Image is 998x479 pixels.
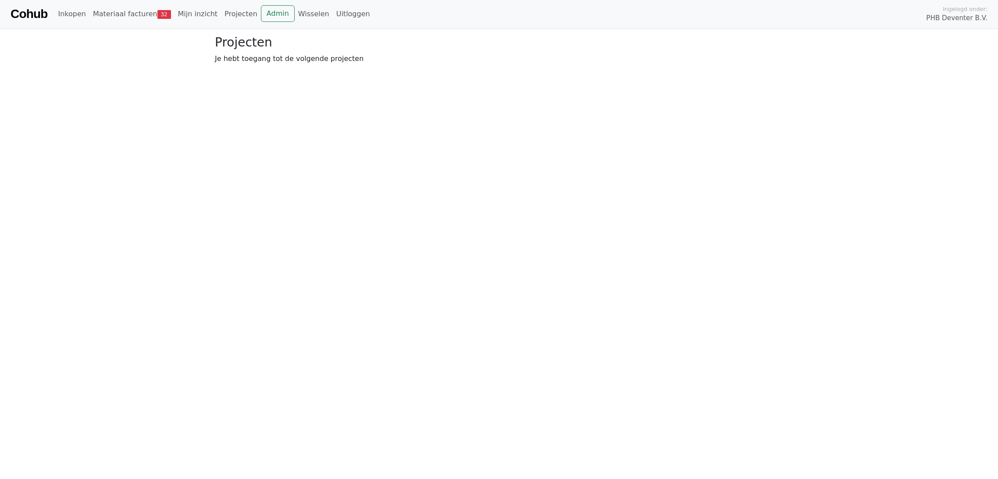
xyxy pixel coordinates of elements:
a: Mijn inzicht [175,5,221,23]
a: Admin [261,5,295,22]
span: PHB Deventer B.V. [926,13,987,23]
span: Ingelogd onder: [943,5,987,13]
a: Materiaal facturen32 [89,5,175,23]
a: Cohub [11,4,47,25]
a: Inkopen [54,5,89,23]
a: Wisselen [295,5,333,23]
p: Je hebt toegang tot de volgende projecten [215,54,783,64]
a: Uitloggen [333,5,374,23]
span: 32 [157,10,171,19]
a: Projecten [221,5,261,23]
h3: Projecten [215,35,783,50]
